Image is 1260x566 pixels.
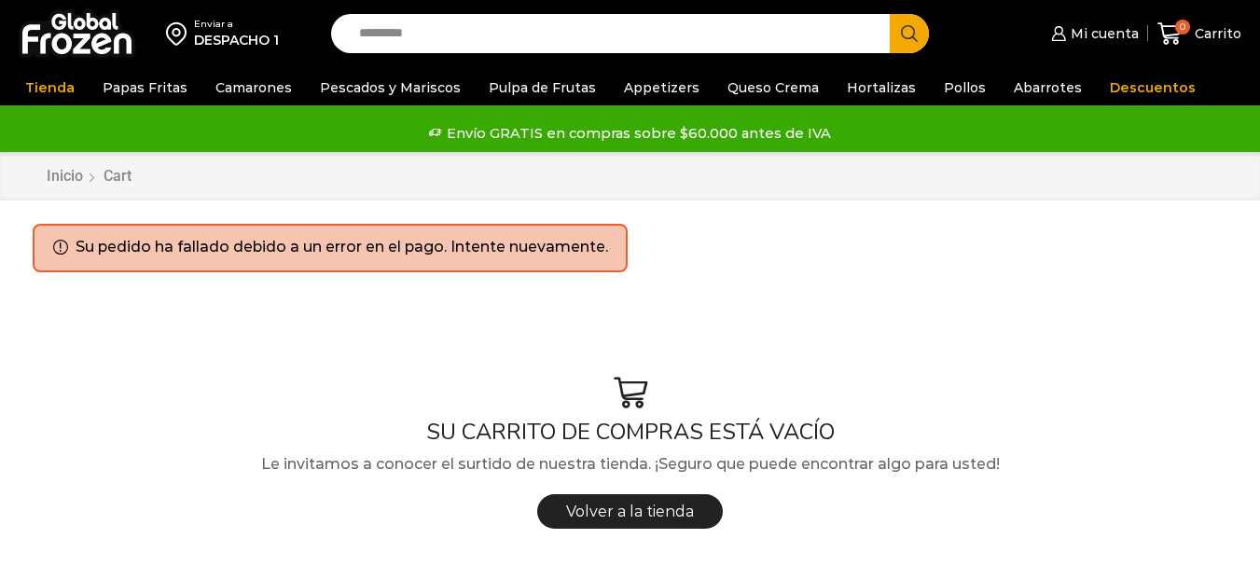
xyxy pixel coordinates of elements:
[33,452,1227,476] p: Le invitamos a conocer el surtido de nuestra tienda. ¡Seguro que puede encontrar algo para usted!
[46,166,84,187] a: Inicio
[479,70,605,105] a: Pulpa de Frutas
[311,70,470,105] a: Pescados y Mariscos
[1066,24,1139,43] span: Mi cuenta
[93,70,197,105] a: Papas Fritas
[1101,70,1205,105] a: Descuentos
[33,419,1227,446] h1: SU CARRITO DE COMPRAS ESTÁ VACÍO
[537,494,723,529] a: Volver a la tienda
[1046,15,1138,52] a: Mi cuenta
[16,70,84,105] a: Tienda
[194,18,279,31] div: Enviar a
[194,31,279,49] div: DESPACHO 1
[935,70,995,105] a: Pollos
[838,70,925,105] a: Hortalizas
[890,14,929,53] button: Search button
[1190,24,1241,43] span: Carrito
[1157,12,1241,56] a: 0 Carrito
[718,70,828,105] a: Queso Crema
[1004,70,1091,105] a: Abarrotes
[1175,20,1190,35] span: 0
[104,167,132,185] span: Cart
[566,503,694,520] span: Volver a la tienda
[206,70,301,105] a: Camarones
[615,70,709,105] a: Appetizers
[166,18,194,49] img: address-field-icon.svg
[76,237,608,258] li: Su pedido ha fallado debido a un error en el pago. Intente nuevamente.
